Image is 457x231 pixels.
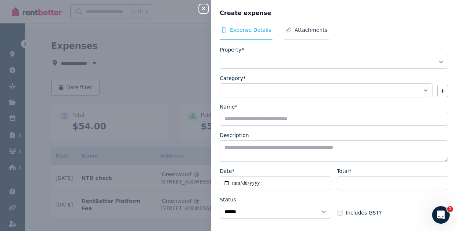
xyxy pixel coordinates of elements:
span: Expense Details [230,26,271,34]
label: Category* [220,75,246,82]
input: Includes GST? [337,210,343,216]
span: Attachments [294,26,327,34]
span: 1 [447,206,453,212]
nav: Tabs [220,26,448,40]
label: Status [220,196,236,203]
label: Total* [337,167,352,175]
label: Property* [220,46,244,53]
label: Description [220,132,249,139]
span: Create expense [220,9,271,18]
iframe: Intercom live chat [432,206,450,224]
label: Name* [220,103,237,110]
label: Date* [220,167,234,175]
span: Includes GST? [346,209,382,216]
